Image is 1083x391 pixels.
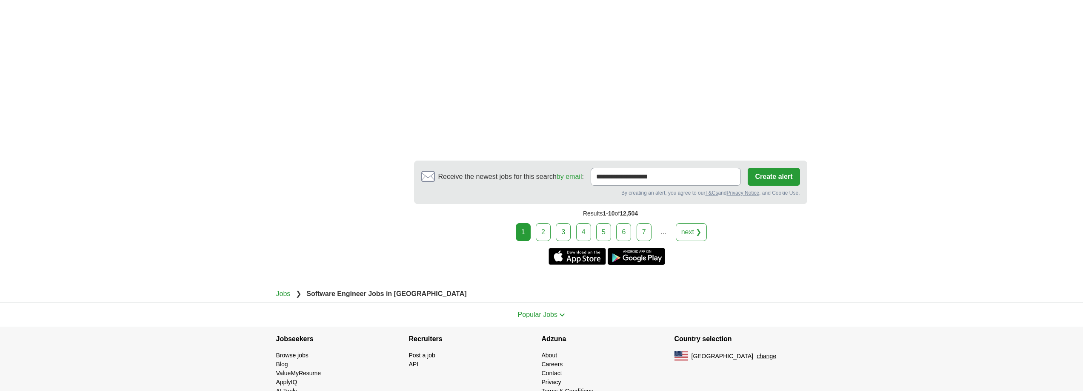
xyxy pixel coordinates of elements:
[409,361,419,368] a: API
[421,189,800,197] div: By creating an alert, you agree to our and , and Cookie Use.
[414,204,807,223] div: Results of
[542,370,562,377] a: Contact
[620,210,638,217] span: 12,504
[556,223,571,241] a: 3
[576,223,591,241] a: 4
[518,311,557,318] span: Popular Jobs
[726,190,759,196] a: Privacy Notice
[276,361,288,368] a: Blog
[757,352,776,361] button: change
[637,223,652,241] a: 7
[676,223,707,241] a: next ❯
[748,168,800,186] button: Create alert
[536,223,551,241] a: 2
[705,190,718,196] a: T&Cs
[557,173,582,180] a: by email
[438,172,584,182] span: Receive the newest jobs for this search :
[542,379,561,385] a: Privacy
[603,210,615,217] span: 1-10
[276,379,297,385] a: ApplyIQ
[559,313,565,317] img: toggle icon
[596,223,611,241] a: 5
[306,290,466,297] strong: Software Engineer Jobs in [GEOGRAPHIC_DATA]
[276,352,309,359] a: Browse jobs
[409,352,435,359] a: Post a job
[296,290,301,297] span: ❯
[608,248,665,265] a: Get the Android app
[692,352,754,361] span: [GEOGRAPHIC_DATA]
[542,361,563,368] a: Careers
[276,290,291,297] a: Jobs
[655,224,672,241] div: ...
[542,352,557,359] a: About
[549,248,606,265] a: Get the iPhone app
[276,370,321,377] a: ValueMyResume
[674,327,807,351] h4: Country selection
[516,223,531,241] div: 1
[674,351,688,361] img: US flag
[616,223,631,241] a: 6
